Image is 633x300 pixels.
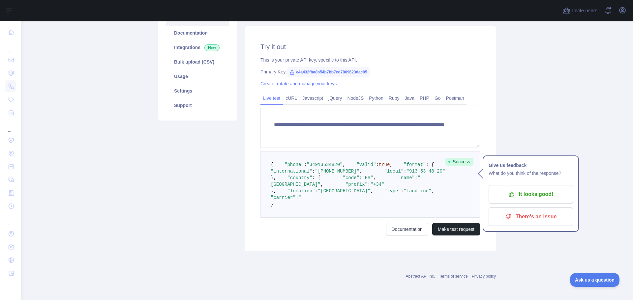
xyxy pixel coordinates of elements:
span: } [271,202,273,207]
a: Usage [166,69,229,84]
span: Invite users [572,7,597,14]
a: Python [366,93,386,103]
span: "[PHONE_NUMBER]" [315,169,359,174]
a: Postman [443,93,467,103]
span: "country" [287,175,312,180]
p: There's an issue [494,211,568,222]
span: , [431,188,434,194]
a: Live test [260,93,283,103]
span: "valid" [356,162,376,167]
span: "34913534820" [307,162,343,167]
span: "landline" [404,188,431,194]
span: "913 53 48 20" [407,169,445,174]
span: "name" [398,175,415,180]
div: ... [5,213,16,227]
span: : [315,188,317,194]
iframe: Toggle Customer Support [570,273,620,287]
span: { [271,162,273,167]
a: Integrations New [166,40,229,55]
div: Primary Key: [260,68,480,75]
button: Make test request [432,223,480,235]
span: true [379,162,390,167]
span: , [370,188,373,194]
a: PHP [417,93,432,103]
a: Abstract API Inc. [406,274,435,279]
a: Privacy policy [472,274,496,279]
span: : [415,175,417,180]
a: Bulk upload (CSV) [166,55,229,69]
span: : [304,162,307,167]
a: Terms of service [439,274,467,279]
button: There's an issue [489,207,573,226]
span: , [359,169,362,174]
a: cURL [283,93,300,103]
span: "local" [384,169,404,174]
p: What do you think of the response? [489,169,573,177]
span: "ES" [362,175,373,180]
a: Java [402,93,417,103]
span: "format" [404,162,426,167]
span: : [296,195,298,200]
a: NodeJS [345,93,366,103]
button: It looks good! [489,185,573,204]
button: Invite users [561,5,599,16]
a: Documentation [166,26,229,40]
a: jQuery [326,93,345,103]
h1: Give us feedback [489,161,573,169]
span: , [390,162,392,167]
span: New [204,44,220,51]
span: }, [271,188,276,194]
span: e4a432fba8b54b7bb7cd7869623dac05 [287,67,370,77]
a: Go [432,93,443,103]
span: : [368,182,370,187]
span: "carrier" [271,195,296,200]
span: "location" [287,188,315,194]
a: Support [166,98,229,113]
a: Documentation [386,223,428,235]
h2: Try it out [260,42,480,51]
span: : { [426,162,434,167]
span: : [404,169,406,174]
span: : [376,162,378,167]
span: "international" [271,169,312,174]
span: : { [312,175,320,180]
span: "+34" [370,182,384,187]
span: "prefix" [346,182,368,187]
span: : [359,175,362,180]
span: , [373,175,376,180]
span: }, [271,175,276,180]
span: "[GEOGRAPHIC_DATA]" [318,188,371,194]
span: "code" [343,175,359,180]
span: : [401,188,404,194]
span: , [343,162,345,167]
div: ... [5,120,16,133]
a: Ruby [386,93,402,103]
div: ... [5,40,16,53]
span: "type" [384,188,401,194]
span: Success [445,158,473,166]
a: Settings [166,84,229,98]
span: , [320,182,323,187]
p: It looks good! [494,189,568,200]
a: Javascript [300,93,326,103]
span: "" [298,195,304,200]
span: : [312,169,315,174]
div: This is your private API key, specific to this API. [260,57,480,63]
a: Create, rotate and manage your keys [260,81,337,86]
span: "phone" [285,162,304,167]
